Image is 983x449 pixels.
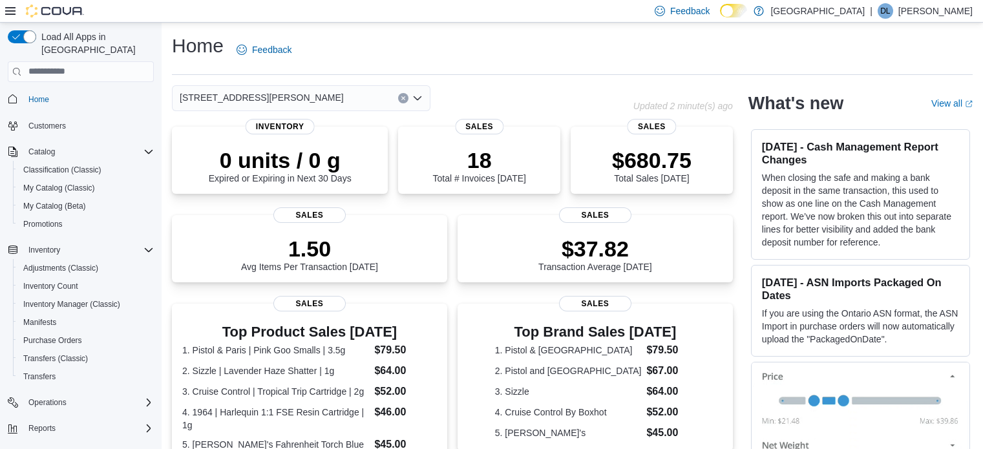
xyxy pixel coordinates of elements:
span: Inventory Count [18,278,154,294]
span: Manifests [23,317,56,328]
span: Inventory Manager (Classic) [23,299,120,309]
dd: $52.00 [646,404,695,420]
dt: 1. Pistol & [GEOGRAPHIC_DATA] [495,344,642,357]
p: Updated 2 minute(s) ago [633,101,733,111]
span: Feedback [670,5,710,17]
p: $37.82 [538,236,652,262]
span: My Catalog (Beta) [23,201,86,211]
span: Promotions [23,219,63,229]
span: Reports [23,421,154,436]
button: Clear input [398,93,408,103]
dt: 2. Sizzle | Lavender Haze Shatter | 1g [182,364,369,377]
button: Transfers [13,368,159,386]
button: Promotions [13,215,159,233]
button: Operations [3,393,159,412]
button: Customers [3,116,159,135]
dt: 3. Cruise Control | Tropical Trip Cartridge | 2g [182,385,369,398]
button: Transfers (Classic) [13,350,159,368]
a: View allExternal link [931,98,973,109]
span: Operations [23,395,154,410]
p: 18 [432,147,525,173]
span: Inventory Manager (Classic) [18,297,154,312]
span: My Catalog (Beta) [18,198,154,214]
p: If you are using the Ontario ASN format, the ASN Import in purchase orders will now automatically... [762,307,959,346]
p: [PERSON_NAME] [898,3,973,19]
a: Transfers [18,369,61,384]
h3: Top Product Sales [DATE] [182,324,437,340]
button: Adjustments (Classic) [13,259,159,277]
span: Home [28,94,49,105]
span: Catalog [23,144,154,160]
p: 0 units / 0 g [209,147,352,173]
dt: 3. Sizzle [495,385,642,398]
dd: $46.00 [374,404,436,420]
span: Transfers [18,369,154,384]
a: Inventory Count [18,278,83,294]
div: Expired or Expiring in Next 30 Days [209,147,352,183]
span: Purchase Orders [23,335,82,346]
input: Dark Mode [720,4,747,17]
span: Inventory [28,245,60,255]
span: Customers [28,121,66,131]
span: Manifests [18,315,154,330]
h3: [DATE] - ASN Imports Packaged On Dates [762,276,959,302]
span: [STREET_ADDRESS][PERSON_NAME] [180,90,344,105]
p: | [870,3,872,19]
span: Operations [28,397,67,408]
a: Feedback [231,37,297,63]
dd: $67.00 [646,363,695,379]
span: DL [880,3,890,19]
a: My Catalog (Beta) [18,198,91,214]
button: Manifests [13,313,159,331]
a: Home [23,92,54,107]
dt: 4. Cruise Control By Boxhot [495,406,642,419]
dt: 1. Pistol & Paris | Pink Goo Smalls | 3.5g [182,344,369,357]
button: Purchase Orders [13,331,159,350]
div: Dayle Lewis [878,3,893,19]
a: Promotions [18,216,68,232]
span: Promotions [18,216,154,232]
span: My Catalog (Classic) [23,183,95,193]
span: My Catalog (Classic) [18,180,154,196]
span: Inventory [246,119,315,134]
a: Transfers (Classic) [18,351,93,366]
span: Sales [559,296,631,311]
p: 1.50 [241,236,378,262]
h3: Top Brand Sales [DATE] [495,324,695,340]
div: Avg Items Per Transaction [DATE] [241,236,378,272]
dd: $52.00 [374,384,436,399]
span: Dark Mode [720,17,721,18]
a: Adjustments (Classic) [18,260,103,276]
span: Inventory [23,242,154,258]
span: Sales [273,207,346,223]
a: Manifests [18,315,61,330]
span: Transfers (Classic) [18,351,154,366]
span: Sales [273,296,346,311]
span: Purchase Orders [18,333,154,348]
span: Adjustments (Classic) [18,260,154,276]
dd: $45.00 [646,425,695,441]
button: Inventory Count [13,277,159,295]
span: Classification (Classic) [23,165,101,175]
button: Inventory [23,242,65,258]
p: When closing the safe and making a bank deposit in the same transaction, this used to show as one... [762,171,959,249]
button: Reports [23,421,61,436]
span: Sales [628,119,676,134]
button: Inventory [3,241,159,259]
span: Sales [455,119,503,134]
p: $680.75 [612,147,692,173]
span: Classification (Classic) [18,162,154,178]
a: Purchase Orders [18,333,87,348]
dd: $79.50 [374,342,436,358]
button: Home [3,90,159,109]
button: Operations [23,395,72,410]
a: My Catalog (Classic) [18,180,100,196]
button: Catalog [3,143,159,161]
span: Inventory Count [23,281,78,291]
span: Transfers (Classic) [23,353,88,364]
span: Sales [559,207,631,223]
button: Reports [3,419,159,437]
dt: 2. Pistol and [GEOGRAPHIC_DATA] [495,364,642,377]
span: Adjustments (Classic) [23,263,98,273]
span: Feedback [252,43,291,56]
